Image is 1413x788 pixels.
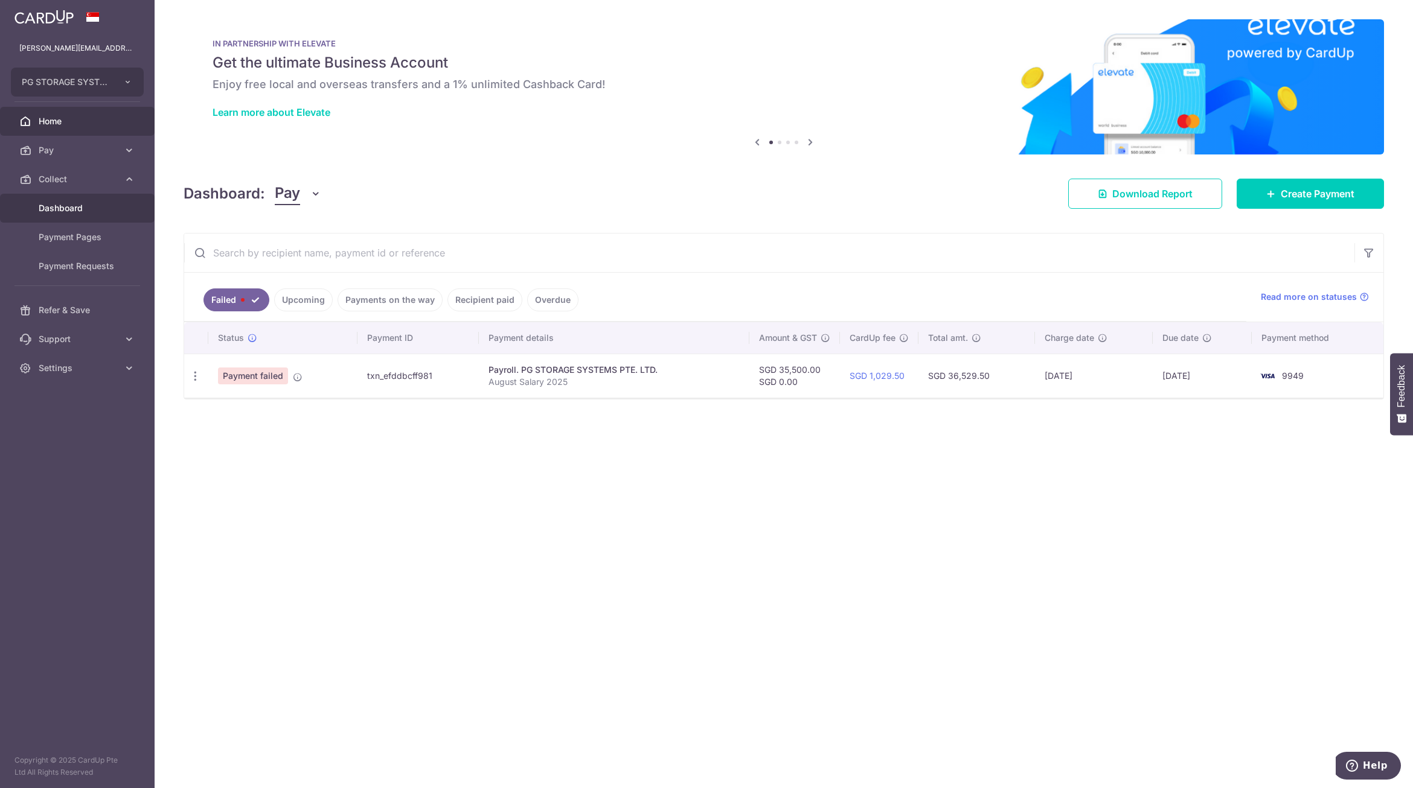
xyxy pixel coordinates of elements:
[213,106,330,118] a: Learn more about Elevate
[1153,354,1252,398] td: [DATE]
[918,354,1034,398] td: SGD 36,529.50
[1237,179,1384,209] a: Create Payment
[527,288,578,311] a: Overdue
[1336,752,1401,782] iframe: Opens a widget where you can find more information
[22,76,111,88] span: PG STORAGE SYSTEMS PTE. LTD.
[338,288,443,311] a: Payments on the way
[1068,179,1222,209] a: Download Report
[447,288,522,311] a: Recipient paid
[275,182,300,205] span: Pay
[39,202,118,214] span: Dashboard
[1396,365,1407,407] span: Feedback
[218,332,244,344] span: Status
[489,376,740,388] p: August Salary 2025
[39,333,118,345] span: Support
[1045,332,1094,344] span: Charge date
[357,322,479,354] th: Payment ID
[1390,353,1413,435] button: Feedback - Show survey
[1035,354,1153,398] td: [DATE]
[39,115,118,127] span: Home
[39,144,118,156] span: Pay
[1261,291,1357,303] span: Read more on statuses
[213,53,1355,72] h5: Get the ultimate Business Account
[928,332,968,344] span: Total amt.
[11,68,144,97] button: PG STORAGE SYSTEMS PTE. LTD.
[850,370,905,381] a: SGD 1,029.50
[19,42,135,54] p: [PERSON_NAME][EMAIL_ADDRESS][PERSON_NAME][DOMAIN_NAME]
[749,354,840,398] td: SGD 35,500.00 SGD 0.00
[1281,186,1354,201] span: Create Payment
[39,304,118,316] span: Refer & Save
[184,19,1384,154] img: Renovation banner
[1252,322,1383,354] th: Payment method
[1162,332,1199,344] span: Due date
[1282,370,1304,381] span: 9949
[213,39,1355,48] p: IN PARTNERSHIP WITH ELEVATE
[489,364,740,376] div: Payroll. PG STORAGE SYSTEMS PTE. LTD.
[759,332,817,344] span: Amount & GST
[1255,369,1280,383] img: Bank Card
[184,183,265,205] h4: Dashboard:
[213,77,1355,92] h6: Enjoy free local and overseas transfers and a 1% unlimited Cashback Card!
[39,362,118,374] span: Settings
[39,260,118,272] span: Payment Requests
[184,234,1354,272] input: Search by recipient name, payment id or reference
[39,173,118,185] span: Collect
[218,367,288,384] span: Payment failed
[479,322,749,354] th: Payment details
[1112,186,1193,201] span: Download Report
[39,231,118,243] span: Payment Pages
[275,182,321,205] button: Pay
[1261,291,1369,303] a: Read more on statuses
[274,288,333,311] a: Upcoming
[203,288,269,311] a: Failed
[850,332,896,344] span: CardUp fee
[357,354,479,398] td: txn_efddbcff981
[14,10,74,24] img: CardUp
